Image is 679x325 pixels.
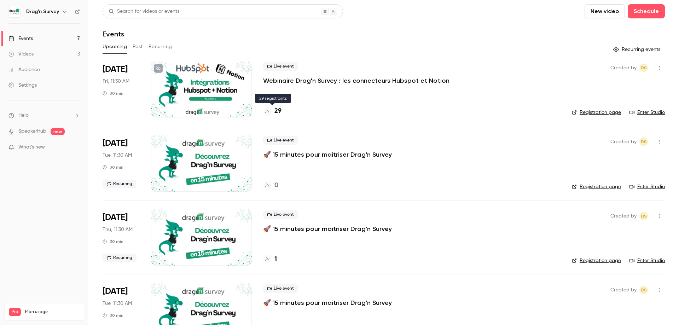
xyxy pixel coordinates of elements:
button: Recurring events [610,44,665,55]
a: 🚀 15 minutes pour maîtriser Drag'n Survey [263,150,392,159]
div: 30 min [103,91,123,96]
div: Sep 26 Fri, 11:30 AM (Europe/Paris) [103,61,140,117]
span: DS [641,286,647,294]
div: 30 min [103,164,123,170]
a: SpeakerHub [18,128,46,135]
span: Live event [263,284,298,293]
a: Enter Studio [629,183,665,190]
a: 0 [263,181,278,190]
button: Past [133,41,143,52]
span: [DATE] [103,138,128,149]
a: Registration page [572,183,621,190]
span: Help [18,112,29,119]
div: Events [8,35,33,42]
h6: Drag'n Survey [26,8,59,15]
span: Fri, 11:30 AM [103,78,129,85]
a: Registration page [572,109,621,116]
h4: 0 [274,181,278,190]
img: Drag'n Survey [9,6,20,17]
span: Created by [610,64,637,72]
h4: 29 [274,106,282,116]
div: Oct 2 Thu, 11:30 AM (Europe/Paris) [103,209,140,266]
div: Settings [8,82,37,89]
h4: 1 [274,255,277,264]
span: Drag'n Survey [639,64,648,72]
span: DS [641,138,647,146]
a: 🚀 15 minutes pour maîtriser Drag'n Survey [263,225,392,233]
span: Drag'n Survey [639,286,648,294]
button: Recurring [149,41,172,52]
div: Videos [8,51,34,58]
a: Webinaire Drag'n Survey : les connecteurs Hubspot et Notion [263,76,449,85]
span: Tue, 11:30 AM [103,300,132,307]
a: 1 [263,255,277,264]
span: Drag'n Survey [639,212,648,220]
span: What's new [18,144,45,151]
h1: Events [103,30,124,38]
span: Created by [610,138,637,146]
span: Recurring [103,254,137,262]
span: Tue, 11:30 AM [103,152,132,159]
span: Drag'n Survey [639,138,648,146]
a: Enter Studio [629,257,665,264]
iframe: Noticeable Trigger [71,144,80,151]
span: Plan usage [25,309,80,315]
button: Upcoming [103,41,127,52]
span: Recurring [103,180,137,188]
span: Created by [610,212,637,220]
span: DS [641,64,647,72]
a: 29 [263,106,282,116]
span: Live event [263,62,298,71]
span: [DATE] [103,64,128,75]
span: Live event [263,210,298,219]
button: Schedule [628,4,665,18]
a: Enter Studio [629,109,665,116]
span: new [51,128,65,135]
button: New video [585,4,625,18]
span: Live event [263,136,298,145]
div: 30 min [103,313,123,318]
a: 🚀 15 minutes pour maîtriser Drag'n Survey [263,298,392,307]
div: 30 min [103,239,123,244]
span: Created by [610,286,637,294]
li: help-dropdown-opener [8,112,80,119]
span: Thu, 11:30 AM [103,226,133,233]
span: [DATE] [103,212,128,223]
div: Audience [8,66,40,73]
a: Registration page [572,257,621,264]
div: Search for videos or events [109,8,179,15]
span: DS [641,212,647,220]
div: Sep 30 Tue, 11:30 AM (Europe/Paris) [103,135,140,191]
span: [DATE] [103,286,128,297]
span: Pro [9,308,21,316]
